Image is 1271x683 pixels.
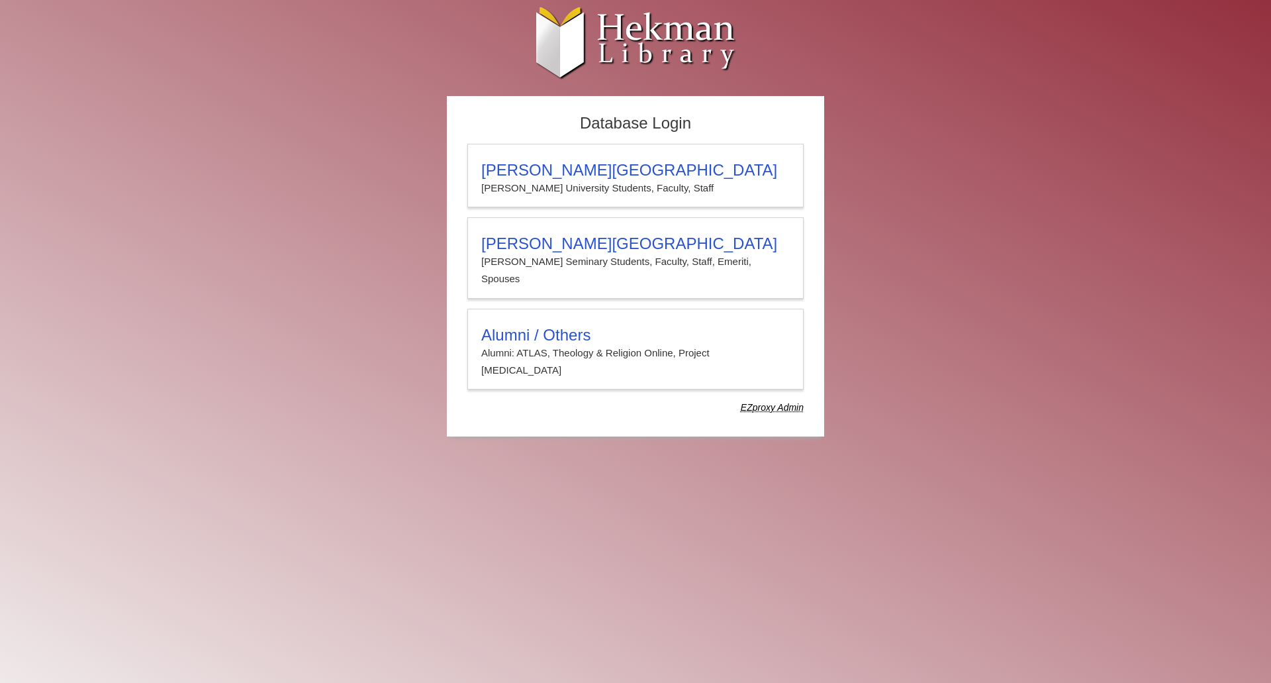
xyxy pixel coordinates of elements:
[481,326,790,344] h3: Alumni / Others
[481,180,790,197] p: [PERSON_NAME] University Students, Faculty, Staff
[481,326,790,380] summary: Alumni / OthersAlumni: ATLAS, Theology & Religion Online, Project [MEDICAL_DATA]
[481,161,790,180] h3: [PERSON_NAME][GEOGRAPHIC_DATA]
[741,402,804,413] dfn: Use Alumni login
[461,110,810,137] h2: Database Login
[467,217,804,299] a: [PERSON_NAME][GEOGRAPHIC_DATA][PERSON_NAME] Seminary Students, Faculty, Staff, Emeriti, Spouses
[481,344,790,380] p: Alumni: ATLAS, Theology & Religion Online, Project [MEDICAL_DATA]
[481,235,790,253] h3: [PERSON_NAME][GEOGRAPHIC_DATA]
[467,144,804,207] a: [PERSON_NAME][GEOGRAPHIC_DATA][PERSON_NAME] University Students, Faculty, Staff
[481,253,790,288] p: [PERSON_NAME] Seminary Students, Faculty, Staff, Emeriti, Spouses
